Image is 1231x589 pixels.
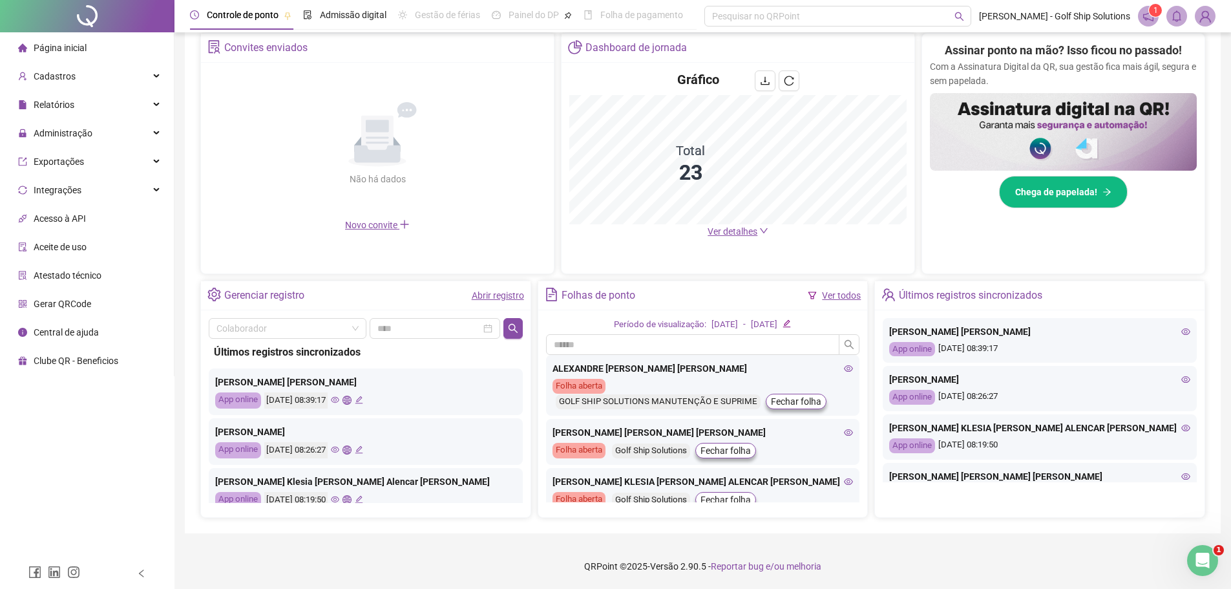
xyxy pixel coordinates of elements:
[695,492,756,508] button: Fechar folha
[34,327,99,337] span: Central de ajuda
[889,438,935,453] div: App online
[355,396,363,404] span: edit
[34,128,92,138] span: Administração
[355,495,363,504] span: edit
[18,156,27,166] span: export
[207,40,221,54] span: solution
[215,375,516,389] div: [PERSON_NAME] [PERSON_NAME]
[18,71,27,80] span: user-add
[844,428,853,437] span: eye
[18,270,27,279] span: solution
[264,492,328,508] div: [DATE] 08:19:50
[552,443,605,458] div: Folha aberta
[708,226,757,237] span: Ver detalhes
[889,342,935,357] div: App online
[700,493,751,507] span: Fechar folha
[585,37,687,59] div: Dashboard de jornada
[48,566,61,579] span: linkedin
[398,10,407,19] span: sun
[783,319,791,328] span: edit
[552,475,854,489] div: [PERSON_NAME] KLESIA [PERSON_NAME] ALENCAR [PERSON_NAME]
[612,493,690,508] div: Golf Ship Solutions
[34,356,118,366] span: Clube QR - Beneficios
[318,172,437,186] div: Não há dados
[889,342,1190,357] div: [DATE] 08:39:17
[766,394,826,409] button: Fechar folha
[224,37,308,59] div: Convites enviados
[979,9,1130,23] span: [PERSON_NAME] - Golf Ship Solutions
[881,288,895,301] span: team
[930,59,1197,88] p: Com a Assinatura Digital da QR, sua gestão fica mais ágil, segura e sem papelada.
[784,76,794,86] span: reload
[844,364,853,373] span: eye
[215,442,261,458] div: App online
[930,93,1197,171] img: banner%2F02c71560-61a6-44d4-94b9-c8ab97240462.png
[303,10,312,19] span: file-done
[345,220,410,230] span: Novo convite
[1187,545,1218,576] iframe: Intercom live chat
[650,561,679,572] span: Versão
[34,242,87,252] span: Aceite de uso
[771,394,821,409] span: Fechar folha
[264,442,328,458] div: [DATE] 08:26:27
[584,10,593,19] span: book
[1142,10,1154,22] span: notification
[1181,423,1190,433] span: eye
[889,325,1190,339] div: [PERSON_NAME] [PERSON_NAME]
[1181,472,1190,481] span: eye
[508,323,518,334] span: search
[677,70,719,89] h4: Gráfico
[190,10,199,19] span: clock-circle
[215,475,516,489] div: [PERSON_NAME] Klesia [PERSON_NAME] Alencar [PERSON_NAME]
[552,492,605,508] div: Folha aberta
[34,270,101,281] span: Atestado técnico
[711,561,821,572] span: Reportar bug e/ou melhoria
[18,128,27,137] span: lock
[18,213,27,222] span: api
[808,291,817,300] span: filter
[18,299,27,308] span: qrcode
[415,10,480,20] span: Gestão de férias
[320,10,386,20] span: Admissão digital
[509,10,559,20] span: Painel do DP
[342,396,351,404] span: global
[34,100,74,110] span: Relatórios
[215,425,516,439] div: [PERSON_NAME]
[1102,187,1111,197] span: arrow-right
[999,176,1128,208] button: Chega de papelada!
[472,290,524,301] a: Abrir registro
[552,361,854,376] div: ALEXANDRE [PERSON_NAME] [PERSON_NAME]
[552,425,854,440] div: [PERSON_NAME] [PERSON_NAME] [PERSON_NAME]
[889,469,1190,484] div: [PERSON_NAME] [PERSON_NAME] [PERSON_NAME]
[556,394,761,409] div: GOLF SHIP SOLUTIONS MANUTENÇÃO E SUPRIME
[1015,185,1097,199] span: Chega de papelada!
[214,344,518,360] div: Últimos registros sincronizados
[1214,545,1224,555] span: 1
[844,477,853,486] span: eye
[492,10,501,19] span: dashboard
[1149,4,1162,17] sup: 1
[18,185,27,194] span: sync
[34,213,86,224] span: Acesso à API
[889,390,935,405] div: App online
[34,185,81,195] span: Integrações
[600,10,683,20] span: Folha de pagamento
[695,443,756,458] button: Fechar folha
[1181,327,1190,336] span: eye
[399,219,410,230] span: plus
[331,396,339,404] span: eye
[954,12,964,21] span: search
[945,41,1182,59] h2: Assinar ponto na mão? Isso ficou no passado!
[18,242,27,251] span: audit
[264,392,328,409] div: [DATE] 08:39:17
[207,288,221,301] span: setting
[760,76,770,86] span: download
[18,43,27,52] span: home
[568,40,582,54] span: pie-chart
[34,299,91,309] span: Gerar QRCode
[759,226,768,235] span: down
[215,392,261,409] div: App online
[700,444,751,458] span: Fechar folha
[331,495,339,504] span: eye
[331,445,339,454] span: eye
